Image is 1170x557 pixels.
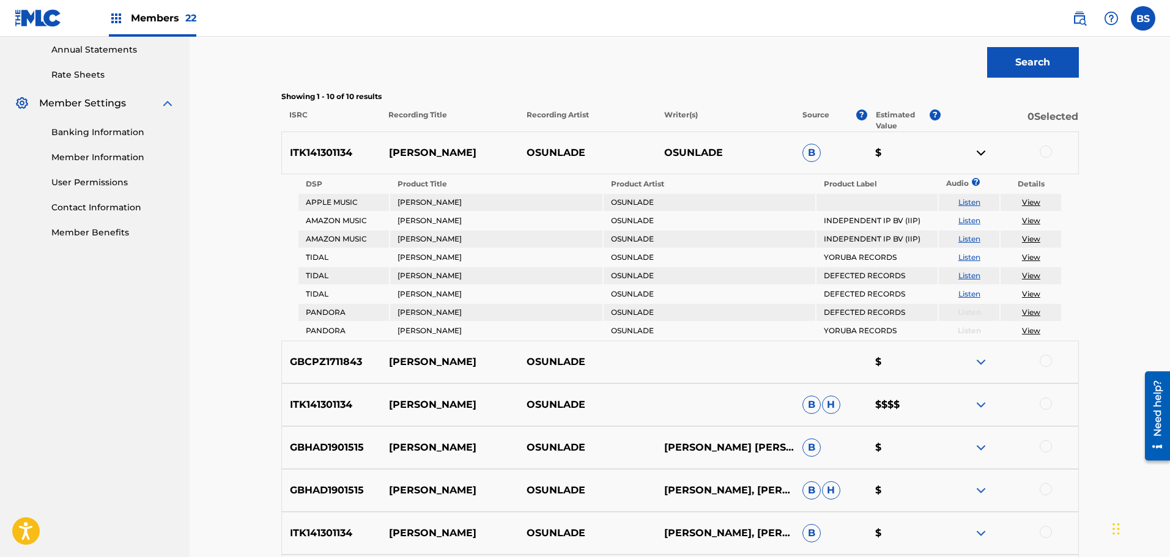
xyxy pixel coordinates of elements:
[390,286,602,303] td: [PERSON_NAME]
[51,151,175,164] a: Member Information
[656,483,794,498] p: [PERSON_NAME], [PERSON_NAME]
[1072,11,1087,26] img: search
[1099,6,1124,31] div: Help
[15,9,62,27] img: MLC Logo
[1022,234,1040,243] a: View
[298,249,390,266] td: TIDAL
[281,109,380,131] p: ISRC
[380,526,518,540] p: [PERSON_NAME]
[298,304,390,321] td: PANDORA
[604,212,816,229] td: OSUNLADE
[282,355,381,369] p: GBCPZ1711843
[939,307,999,318] p: Listen
[867,440,940,455] p: $
[390,175,602,193] th: Product Title
[109,11,124,26] img: Top Rightsholders
[958,234,980,243] a: Listen
[282,440,381,455] p: GBHAD1901515
[519,355,656,369] p: OSUNLADE
[131,11,196,25] span: Members
[380,146,518,160] p: [PERSON_NAME]
[656,109,794,131] p: Writer(s)
[380,109,519,131] p: Recording Title
[867,355,940,369] p: $
[604,322,816,339] td: OSUNLADE
[974,440,988,455] img: expand
[1131,6,1155,31] div: User Menu
[987,47,1079,78] button: Search
[1136,366,1170,465] iframe: Resource Center
[390,304,602,321] td: [PERSON_NAME]
[39,96,126,111] span: Member Settings
[282,526,381,540] p: ITK141301134
[941,109,1079,131] p: 0 Selected
[802,109,829,131] p: Source
[802,524,821,542] span: B
[867,526,940,540] p: $
[958,197,980,207] a: Listen
[298,175,390,193] th: DSP
[1022,271,1040,280] a: View
[867,483,940,498] p: $
[816,231,938,248] td: INDEPENDENT IP BV (IIP)
[282,397,381,412] p: ITK141301134
[160,96,175,111] img: expand
[282,146,381,160] p: ITK141301134
[816,267,938,284] td: DEFECTED RECORDS
[856,109,867,120] span: ?
[519,440,656,455] p: OSUNLADE
[802,396,821,414] span: B
[958,289,980,298] a: Listen
[974,355,988,369] img: expand
[974,483,988,498] img: expand
[867,397,940,412] p: $$$$
[930,109,941,120] span: ?
[380,483,518,498] p: [PERSON_NAME]
[298,212,390,229] td: AMAZON MUSIC
[958,253,980,262] a: Listen
[656,440,794,455] p: [PERSON_NAME] [PERSON_NAME]
[604,194,816,211] td: OSUNLADE
[282,483,381,498] p: GBHAD1901515
[390,249,602,266] td: [PERSON_NAME]
[939,178,953,189] p: Audio
[380,440,518,455] p: [PERSON_NAME]
[298,194,390,211] td: APPLE MUSIC
[51,126,175,139] a: Banking Information
[939,325,999,336] p: Listen
[51,176,175,189] a: User Permissions
[51,226,175,239] a: Member Benefits
[519,146,656,160] p: OSUNLADE
[974,146,988,160] img: contract
[1113,511,1120,547] div: Drag
[604,304,816,321] td: OSUNLADE
[1109,498,1170,557] div: Chat Widget
[822,481,840,500] span: H
[816,304,938,321] td: DEFECTED RECORDS
[281,91,1079,102] p: Showing 1 - 10 of 10 results
[298,267,390,284] td: TIDAL
[519,397,656,412] p: OSUNLADE
[822,396,840,414] span: H
[604,231,816,248] td: OSUNLADE
[185,12,196,24] span: 22
[380,355,518,369] p: [PERSON_NAME]
[604,249,816,266] td: OSUNLADE
[958,271,980,280] a: Listen
[519,526,656,540] p: OSUNLADE
[816,322,938,339] td: YORUBA RECORDS
[390,267,602,284] td: [PERSON_NAME]
[518,109,656,131] p: Recording Artist
[656,526,794,540] p: [PERSON_NAME], [PERSON_NAME], OSUNLADE
[51,201,175,214] a: Contact Information
[816,286,938,303] td: DEFECTED RECORDS
[1022,197,1040,207] a: View
[656,146,794,160] p: OSUNLADE
[519,483,656,498] p: OSUNLADE
[298,286,390,303] td: TIDAL
[976,178,976,186] span: ?
[390,322,602,339] td: [PERSON_NAME]
[816,249,938,266] td: YORUBA RECORDS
